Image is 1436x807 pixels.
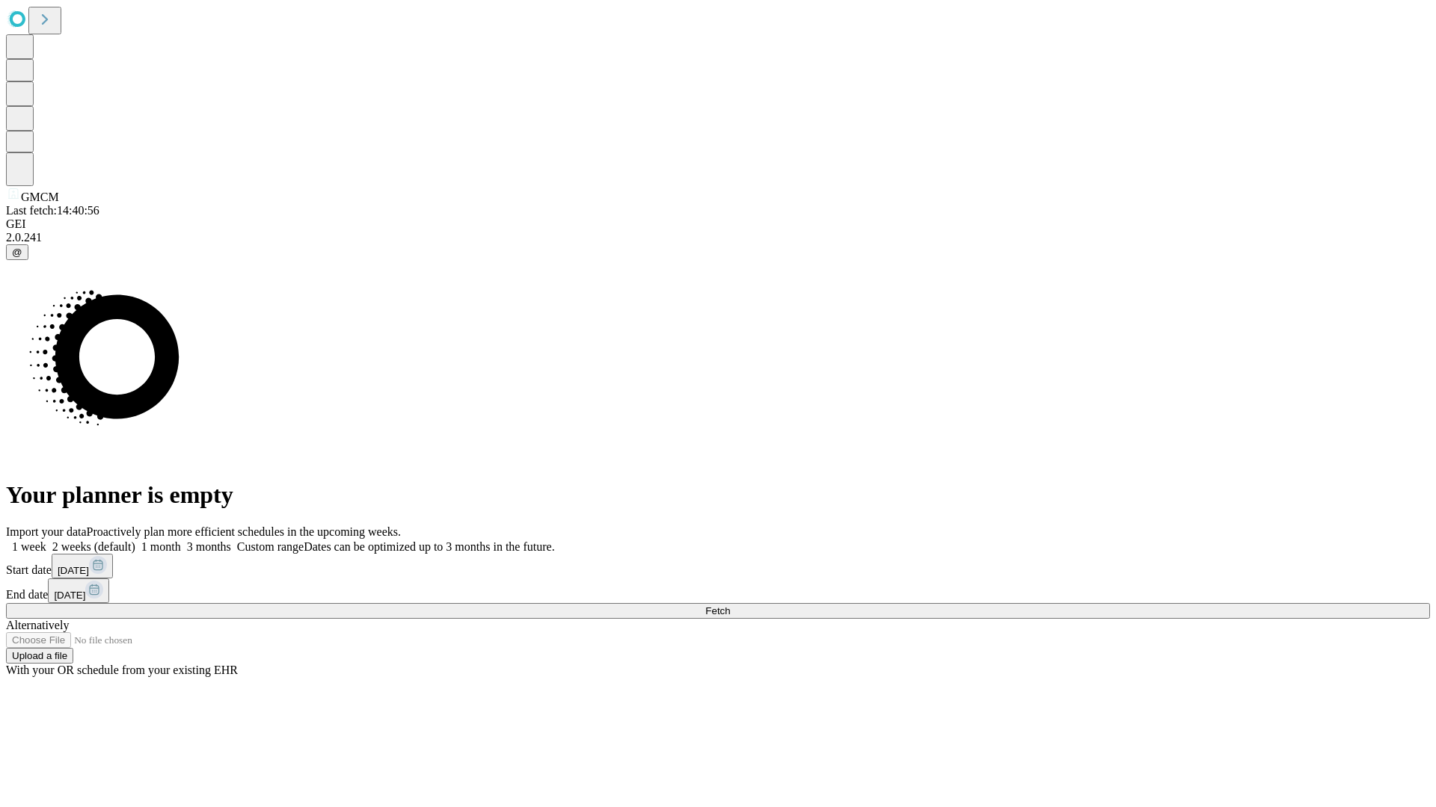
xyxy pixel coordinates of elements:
[6,481,1430,509] h1: Your planner is empty
[48,578,109,603] button: [DATE]
[6,231,1430,244] div: 2.0.241
[6,648,73,664] button: Upload a file
[12,247,22,258] span: @
[52,540,135,553] span: 2 weeks (default)
[6,244,28,260] button: @
[705,605,730,616] span: Fetch
[12,540,46,553] span: 1 week
[87,525,401,538] span: Proactively plan more efficient schedules in the upcoming weeks.
[6,554,1430,578] div: Start date
[6,664,238,676] span: With your OR schedule from your existing EHR
[52,554,113,578] button: [DATE]
[6,603,1430,619] button: Fetch
[304,540,554,553] span: Dates can be optimized up to 3 months in the future.
[187,540,231,553] span: 3 months
[21,191,59,203] span: GMCM
[54,590,85,601] span: [DATE]
[6,619,69,631] span: Alternatively
[58,565,89,576] span: [DATE]
[6,204,99,217] span: Last fetch: 14:40:56
[141,540,181,553] span: 1 month
[237,540,304,553] span: Custom range
[6,217,1430,231] div: GEI
[6,578,1430,603] div: End date
[6,525,87,538] span: Import your data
